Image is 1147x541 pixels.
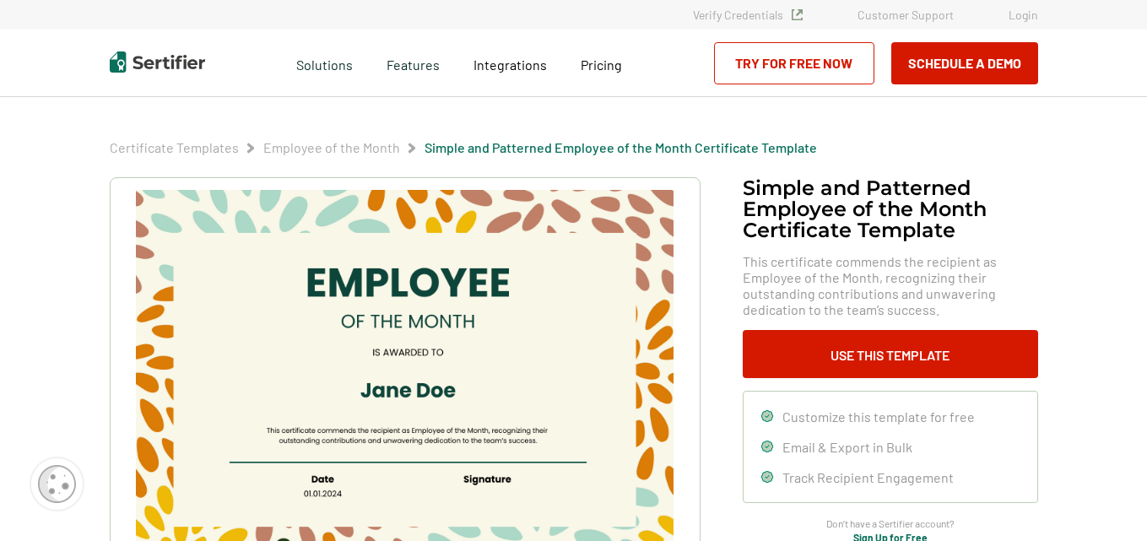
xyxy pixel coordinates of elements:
a: Pricing [581,52,622,73]
span: Pricing [581,57,622,73]
span: Email & Export in Bulk [782,439,912,455]
a: Customer Support [858,8,954,22]
img: Cookie Popup Icon [38,465,76,503]
img: Sertifier | Digital Credentialing Platform [110,51,205,73]
span: Solutions [296,52,353,73]
a: Verify Credentials [693,8,803,22]
a: Try for Free Now [714,42,874,84]
span: Simple and Patterned Employee of the Month Certificate Template [425,139,817,156]
span: Don’t have a Sertifier account? [826,516,955,532]
a: Simple and Patterned Employee of the Month Certificate Template [425,139,817,155]
span: Certificate Templates [110,139,239,156]
img: Verified [792,9,803,20]
button: Schedule a Demo [891,42,1038,84]
div: Breadcrumb [110,139,817,156]
iframe: Chat Widget [1063,460,1147,541]
h1: Simple and Patterned Employee of the Month Certificate Template [743,177,1038,241]
a: Login [1009,8,1038,22]
a: Certificate Templates [110,139,239,155]
span: Integrations [473,57,547,73]
span: Features [387,52,440,73]
span: Track Recipient Engagement [782,469,954,485]
button: Use This Template [743,330,1038,378]
span: Customize this template for free [782,408,975,425]
a: Employee of the Month [263,139,400,155]
a: Integrations [473,52,547,73]
span: This certificate commends the recipient as Employee of the Month, recognizing their outstanding c... [743,253,1038,317]
span: Employee of the Month [263,139,400,156]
